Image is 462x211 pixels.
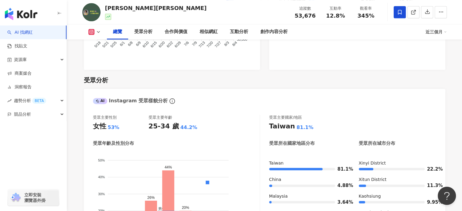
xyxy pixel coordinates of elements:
span: 12.8% [326,13,345,19]
div: 受眾年齡及性別分布 [93,140,134,147]
div: 81.1% [296,124,313,131]
span: 競品分析 [14,107,31,121]
tspan: 7/20 [206,40,214,49]
div: 受眾所在城市分布 [359,140,395,147]
span: 11.3% [427,183,436,188]
a: 商案媒合 [7,70,32,77]
span: 男性 [154,207,166,211]
a: 洞察報告 [7,84,32,90]
span: 345% [358,13,375,19]
span: 立即安裝 瀏覽器外掛 [24,192,46,203]
tspan: 6/22 [166,40,174,49]
span: rise [7,99,12,103]
div: 受眾分析 [134,28,152,36]
span: 4.88% [337,183,347,188]
img: logo [5,8,37,20]
span: 資源庫 [14,53,27,66]
div: 互動分析 [230,28,248,36]
div: 相似網紅 [200,28,218,36]
a: chrome extension立即安裝 瀏覽器外掛 [8,189,59,206]
div: Kaohsiung [359,193,436,199]
tspan: 7/13 [198,40,206,49]
div: Taiwan [269,160,347,166]
div: 追蹤數 [294,5,317,12]
div: 觀看率 [354,5,378,12]
tspan: 6/20 [158,40,166,49]
span: 趨勢分析 [14,94,46,107]
tspan: 6/1 [119,40,125,47]
div: 25-34 歲 [149,122,179,131]
div: 創作內容分析 [260,28,288,36]
div: 受眾分析 [84,76,108,84]
div: 受眾主要國家/地區 [269,115,302,120]
tspan: 8/3 [223,40,230,47]
a: 找貼文 [7,43,27,49]
div: 44.2% [180,124,197,131]
span: 3.64% [337,200,347,205]
span: 22.2% [427,167,436,172]
tspan: 30,000 [237,37,247,41]
div: 女性 [93,122,106,131]
tspan: 5/25 [109,40,118,49]
div: Xitun District [359,177,436,183]
tspan: 7/9 [191,40,198,47]
tspan: 40% [98,175,104,179]
tspan: 50% [98,158,104,162]
div: 受眾所在國家地區分布 [269,140,315,147]
tspan: 6/9 [135,40,142,47]
div: 總覽 [113,28,122,36]
div: 近三個月 [426,27,447,37]
tspan: 6/8 [127,40,134,47]
span: 81.1% [337,167,347,172]
tspan: 6/29 [173,40,182,49]
div: 受眾主要年齡 [149,115,172,120]
div: Malaysia [269,193,347,199]
div: BETA [32,98,46,104]
iframe: Help Scout Beacon - Open [438,187,456,205]
div: 互動率 [324,5,347,12]
img: KOL Avatar [82,3,101,21]
div: Instagram 受眾樣貌分析 [93,97,168,104]
div: 53% [108,124,119,131]
tspan: 7/27 [214,40,222,49]
tspan: 8/4 [231,40,238,47]
div: China [269,177,347,183]
div: [PERSON_NAME][PERSON_NAME] [105,4,207,12]
tspan: 7/6 [183,40,190,47]
span: 9.95% [427,200,436,205]
div: 受眾主要性別 [93,115,117,120]
tspan: 5/21 [101,40,110,49]
div: Taiwan [269,122,295,131]
div: AI [93,98,108,104]
tspan: 30% [98,192,104,196]
tspan: 6/15 [149,40,158,49]
a: searchAI 找網紅 [7,29,33,36]
tspan: 6/10 [142,40,150,49]
span: 53,676 [295,12,316,19]
span: info-circle [169,97,176,105]
img: chrome extension [10,193,22,202]
div: 合作與價值 [165,28,187,36]
div: Xinyi District [359,160,436,166]
tspan: 5/18 [93,40,101,49]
